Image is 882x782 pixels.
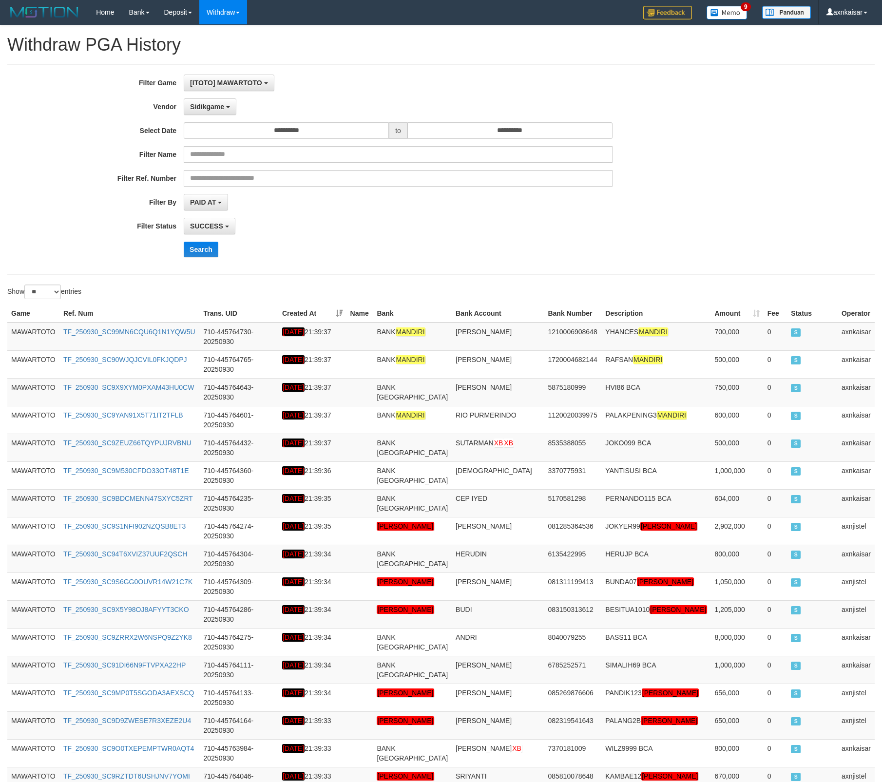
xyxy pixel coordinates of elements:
td: 0 [764,323,787,351]
td: 21:39:34 [278,572,346,600]
span: SUCCESS [791,578,801,587]
td: BANK [GEOGRAPHIC_DATA] [373,628,452,656]
td: axnkaisar [838,739,875,767]
td: 21:39:33 [278,711,346,739]
td: 700,000 [711,323,764,351]
td: 21:39:35 [278,489,346,517]
span: SUCCESS [791,717,801,725]
td: axnjistel [838,711,875,739]
a: TF_250930_SC9M530CFDO33OT48T1E [63,467,189,475]
img: Button%20Memo.svg [707,6,748,19]
em: [PERSON_NAME] [377,522,434,531]
td: BANK [GEOGRAPHIC_DATA] [373,545,452,572]
em: XB [503,439,514,447]
td: 0 [764,517,787,545]
td: MAWARTOTO [7,684,59,711]
em: [DATE] [282,688,305,697]
td: MAWARTOTO [7,600,59,628]
em: [DATE] [282,605,305,614]
td: axnkaisar [838,350,875,378]
td: BANK [GEOGRAPHIC_DATA] [373,378,452,406]
em: [PERSON_NAME] [377,688,434,697]
em: XB [512,744,522,753]
th: Amount: activate to sort column ascending [711,305,764,323]
a: TF_250930_SC9S1NFI902NZQSB8ET3 [63,522,186,530]
td: 21:39:37 [278,323,346,351]
td: 6785252571 [544,656,601,684]
em: [PERSON_NAME] [637,577,694,586]
td: 500,000 [711,434,764,461]
td: 082319541643 [544,711,601,739]
td: axnjistel [838,517,875,545]
td: 710-445764274-20250930 [200,517,278,545]
em: [PERSON_NAME] [377,605,434,614]
em: [PERSON_NAME] [641,772,698,781]
td: 21:39:34 [278,545,346,572]
td: MAWARTOTO [7,545,59,572]
span: SUCCESS [791,773,801,781]
td: 0 [764,489,787,517]
em: [DATE] [282,716,305,725]
em: [DATE] [282,411,305,420]
td: 1,050,000 [711,572,764,600]
td: 1,205,000 [711,600,764,628]
th: Trans. UID [200,305,278,323]
td: [PERSON_NAME] [452,739,544,767]
th: Game [7,305,59,323]
button: [ITOTO] MAWARTOTO [184,75,274,91]
td: MAWARTOTO [7,711,59,739]
td: RAFSAN [601,350,710,378]
em: [DATE] [282,577,305,586]
em: [DATE] [282,661,305,669]
em: MANDIRI [633,355,663,364]
td: 0 [764,350,787,378]
td: 710-445764304-20250930 [200,545,278,572]
em: [PERSON_NAME] [650,605,707,614]
span: SUCCESS [791,412,801,420]
em: XB [494,439,504,447]
td: MAWARTOTO [7,323,59,351]
span: SUCCESS [791,606,801,614]
td: 1,000,000 [711,656,764,684]
td: 21:39:37 [278,350,346,378]
td: HERUJP BCA [601,545,710,572]
td: BANK [GEOGRAPHIC_DATA] [373,739,452,767]
td: PALANG2B [601,711,710,739]
td: HVI86 BCA [601,378,710,406]
td: YHANCES [601,323,710,351]
td: BANK [GEOGRAPHIC_DATA] [373,434,452,461]
td: MAWARTOTO [7,434,59,461]
td: 800,000 [711,739,764,767]
td: MAWARTOTO [7,350,59,378]
td: 0 [764,572,787,600]
em: MANDIRI [396,355,425,364]
td: 710-445763984-20250930 [200,739,278,767]
td: 710-445764235-20250930 [200,489,278,517]
a: TF_250930_SC91DI66N9FTVPXA22HP [63,661,186,669]
td: axnkaisar [838,628,875,656]
td: BESITUA1010 [601,600,710,628]
td: 081285364536 [544,517,601,545]
td: 083150313612 [544,600,601,628]
td: 710-445764286-20250930 [200,600,278,628]
span: SUCCESS [791,439,801,448]
a: TF_250930_SC99MN6CQU6Q1N1YQW5U [63,328,195,336]
td: BANK [373,406,452,434]
td: 081311199413 [544,572,601,600]
td: 1210006908648 [544,323,601,351]
td: BANK [GEOGRAPHIC_DATA] [373,656,452,684]
td: 5170581298 [544,489,601,517]
span: [ITOTO] MAWARTOTO [190,79,262,87]
th: Created At: activate to sort column ascending [278,305,346,323]
a: TF_250930_SC9ZRRX2W6NSPQ9Z2YK8 [63,633,192,641]
td: 0 [764,684,787,711]
span: SUCCESS [791,745,801,753]
select: Showentries [24,285,61,299]
td: 0 [764,656,787,684]
td: [PERSON_NAME] [452,711,544,739]
em: [PERSON_NAME] [641,716,698,725]
em: [PERSON_NAME] [640,522,697,531]
em: [PERSON_NAME] [642,688,699,697]
span: SUCCESS [791,634,801,642]
td: HERUDIN [452,545,544,572]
